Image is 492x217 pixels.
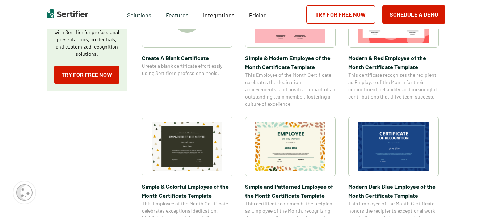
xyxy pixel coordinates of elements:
a: Integrations [203,10,235,19]
button: Schedule a Demo [382,5,445,24]
span: Simple & Colorful Employee of the Month Certificate Template [142,182,232,200]
a: Pricing [249,10,267,19]
span: Simple and Patterned Employee of the Month Certificate Template [245,182,336,200]
span: Create a blank certificate effortlessly using Sertifier’s professional tools. [142,62,232,77]
img: Sertifier | Digital Credentialing Platform [47,9,88,18]
span: Integrations [203,12,235,18]
img: Simple and Patterned Employee of the Month Certificate Template [255,122,325,171]
a: Try for Free Now [54,66,119,84]
p: Create a blank certificate with Sertifier for professional presentations, credentials, and custom... [54,21,119,58]
span: Modern Dark Blue Employee of the Month Certificate Template [348,182,439,200]
span: Modern & Red Employee of the Month Certificate Template [348,53,439,71]
a: Try for Free Now [306,5,375,24]
img: Modern Dark Blue Employee of the Month Certificate Template [358,122,429,171]
span: This certificate recognizes the recipient as Employee of the Month for their commitment, reliabil... [348,71,439,100]
span: Simple & Modern Employee of the Month Certificate Template [245,53,336,71]
iframe: Chat Widget [456,182,492,217]
span: Create A Blank Certificate [142,53,232,62]
span: Solutions [127,10,151,19]
span: Features [166,10,189,19]
img: Cookie Popup Icon [16,184,33,201]
img: Simple & Colorful Employee of the Month Certificate Template [152,122,222,171]
span: This Employee of the Month Certificate celebrates the dedication, achievements, and positive impa... [245,71,336,108]
span: Pricing [249,12,267,18]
